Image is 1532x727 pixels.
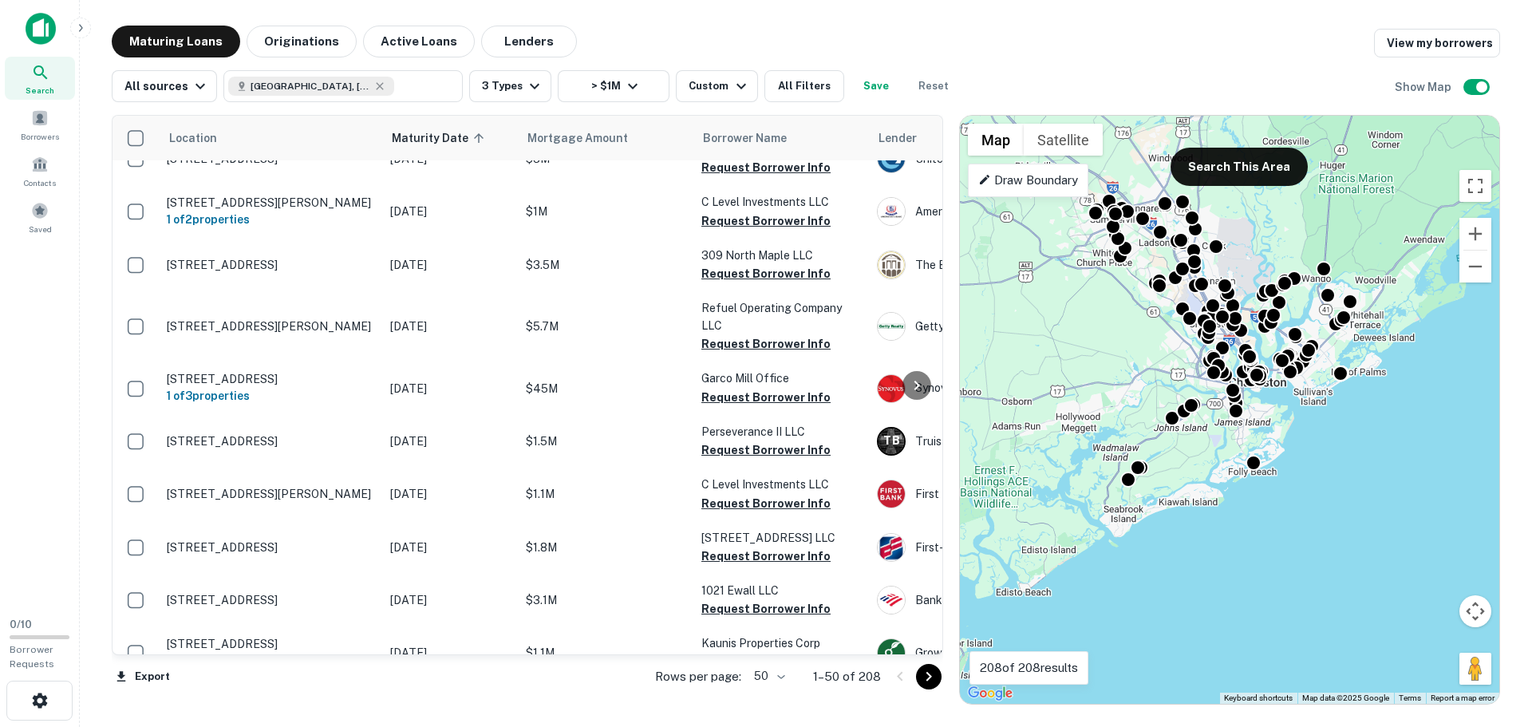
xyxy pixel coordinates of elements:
[5,103,75,146] a: Borrowers
[701,158,831,177] button: Request Borrower Info
[167,540,374,555] p: [STREET_ADDRESS]
[5,57,75,100] div: Search
[701,299,861,334] p: Refuel Operating Company LLC
[1452,599,1532,676] div: Chat Widget
[879,128,917,148] span: Lender
[526,203,685,220] p: $1M
[481,26,577,57] button: Lenders
[701,388,831,407] button: Request Borrower Info
[390,644,510,662] p: [DATE]
[701,476,861,493] p: C Level Investments LLC
[526,591,685,609] p: $3.1M
[390,539,510,556] p: [DATE]
[10,644,54,670] span: Borrower Requests
[701,193,861,211] p: C Level Investments LLC
[24,176,56,189] span: Contacts
[703,128,787,148] span: Borrower Name
[701,494,831,513] button: Request Borrower Info
[978,171,1078,190] p: Draw Boundary
[701,547,831,566] button: Request Borrower Info
[1024,124,1103,156] button: Show satellite imagery
[518,116,693,160] th: Mortgage Amount
[527,128,649,148] span: Mortgage Amount
[26,84,54,97] span: Search
[877,312,1116,341] div: Getty Realty Corp.
[701,599,831,618] button: Request Borrower Info
[390,433,510,450] p: [DATE]
[878,480,905,508] img: picture
[390,485,510,503] p: [DATE]
[877,374,1116,403] div: Synovus
[167,487,374,501] p: [STREET_ADDRESS][PERSON_NAME]
[1459,251,1491,283] button: Zoom out
[167,637,374,651] p: [STREET_ADDRESS]
[5,149,75,192] a: Contacts
[878,313,905,340] img: picture
[869,116,1124,160] th: Lender
[877,480,1116,508] div: First Bank (fbnc)
[363,26,475,57] button: Active Loans
[390,256,510,274] p: [DATE]
[676,70,757,102] button: Custom
[701,582,861,599] p: 1021 Ewall LLC
[251,79,370,93] span: [GEOGRAPHIC_DATA], [GEOGRAPHIC_DATA], [GEOGRAPHIC_DATA]
[877,427,1116,456] div: Truist Bank
[167,196,374,210] p: [STREET_ADDRESS][PERSON_NAME]
[701,634,861,652] p: Kaunis Properties Corp
[701,247,861,264] p: 309 North Maple LLC
[878,587,905,614] img: picture
[701,653,831,672] button: Request Borrower Info
[701,211,831,231] button: Request Borrower Info
[1459,218,1491,250] button: Zoom in
[124,77,210,96] div: All sources
[877,638,1116,667] div: Grow Financial Federal Credit Union
[21,130,59,143] span: Borrowers
[167,434,374,448] p: [STREET_ADDRESS]
[1224,693,1293,704] button: Keyboard shortcuts
[701,441,831,460] button: Request Borrower Info
[1171,148,1308,186] button: Search This Area
[526,380,685,397] p: $45M
[167,387,374,405] h6: 1 of 3 properties
[526,539,685,556] p: $1.8M
[390,203,510,220] p: [DATE]
[526,318,685,335] p: $5.7M
[1459,170,1491,202] button: Toggle fullscreen view
[526,256,685,274] p: $3.5M
[526,485,685,503] p: $1.1M
[851,70,902,102] button: Save your search to get updates of matches that match your search criteria.
[159,116,382,160] th: Location
[526,433,685,450] p: $1.5M
[908,70,959,102] button: Reset
[558,70,669,102] button: > $1M
[748,665,788,688] div: 50
[167,652,374,670] h6: 1 of 3 properties
[1431,693,1494,702] a: Report a map error
[877,251,1116,279] div: The Bank Of [US_STATE]
[980,658,1078,678] p: 208 of 208 results
[167,258,374,272] p: [STREET_ADDRESS]
[701,529,861,547] p: [STREET_ADDRESS] LLC
[382,116,518,160] th: Maturity Date
[168,128,217,148] span: Location
[390,318,510,335] p: [DATE]
[112,665,174,689] button: Export
[1374,29,1500,57] a: View my borrowers
[10,618,32,630] span: 0 / 10
[1302,693,1389,702] span: Map data ©2025 Google
[390,380,510,397] p: [DATE]
[469,70,551,102] button: 3 Types
[960,116,1499,704] div: 0 0
[877,197,1116,226] div: Ameristate Bank
[392,128,489,148] span: Maturity Date
[878,375,905,402] img: picture
[5,196,75,239] a: Saved
[26,13,56,45] img: capitalize-icon.png
[877,533,1116,562] div: First-citizens Bank & Trust Company
[247,26,357,57] button: Originations
[1395,78,1454,96] h6: Show Map
[655,667,741,686] p: Rows per page:
[29,223,52,235] span: Saved
[878,198,905,225] img: picture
